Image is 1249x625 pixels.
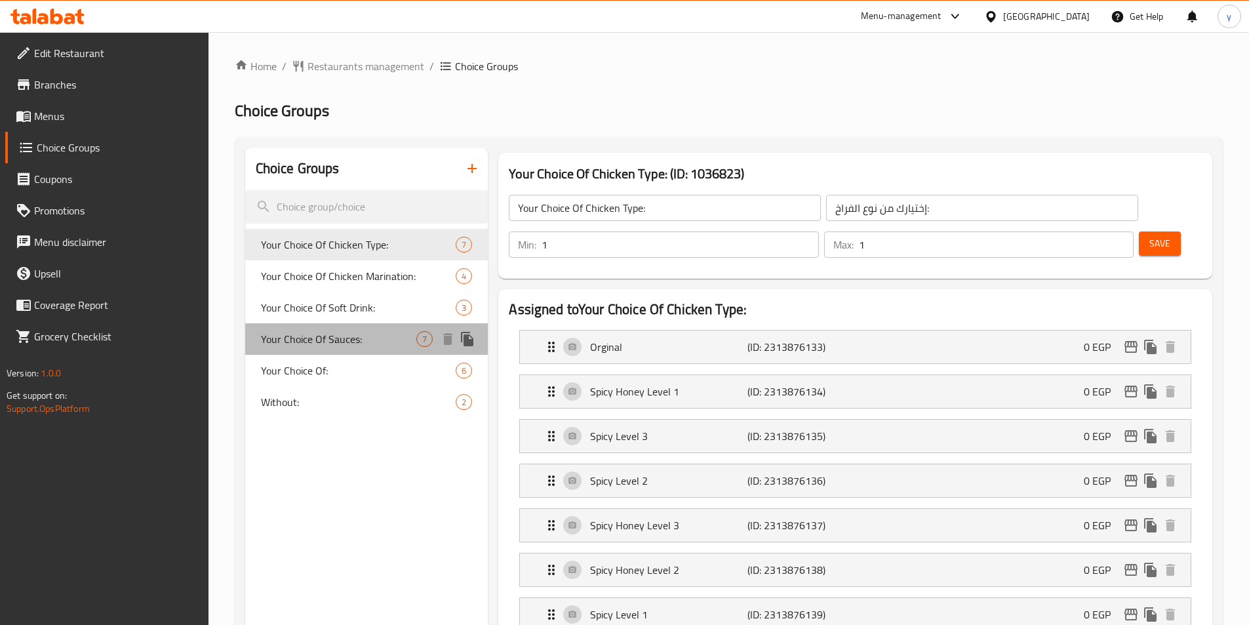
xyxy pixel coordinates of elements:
[456,300,472,315] div: Choices
[5,132,208,163] a: Choice Groups
[1084,473,1121,489] p: 0 EGP
[1121,605,1141,624] button: edit
[518,237,536,252] p: Min:
[1160,471,1180,491] button: delete
[1084,384,1121,399] p: 0 EGP
[747,517,852,533] p: (ID: 2313876137)
[1121,515,1141,535] button: edit
[1003,9,1090,24] div: [GEOGRAPHIC_DATA]
[235,58,1223,74] nav: breadcrumb
[245,323,488,355] div: Your Choice Of Sauces:7deleteduplicate
[1084,339,1121,355] p: 0 EGP
[520,331,1191,363] div: Expand
[509,414,1202,458] li: Expand
[747,473,852,489] p: (ID: 2313876136)
[1141,426,1160,446] button: duplicate
[1227,9,1231,24] span: y
[41,365,61,382] span: 1.0.0
[34,108,198,124] span: Menus
[5,226,208,258] a: Menu disclaimer
[235,96,329,125] span: Choice Groups
[245,355,488,386] div: Your Choice Of:6
[34,234,198,250] span: Menu disclaimer
[1084,562,1121,578] p: 0 EGP
[34,203,198,218] span: Promotions
[833,237,854,252] p: Max:
[7,365,39,382] span: Version:
[1149,235,1170,252] span: Save
[1084,607,1121,622] p: 0 EGP
[235,58,277,74] a: Home
[5,163,208,195] a: Coupons
[1084,517,1121,533] p: 0 EGP
[5,289,208,321] a: Coverage Report
[455,58,518,74] span: Choice Groups
[520,375,1191,408] div: Expand
[1160,560,1180,580] button: delete
[416,331,433,347] div: Choices
[520,509,1191,542] div: Expand
[590,384,747,399] p: Spicy Honey Level 1
[417,333,432,346] span: 7
[1121,337,1141,357] button: edit
[747,428,852,444] p: (ID: 2313876135)
[509,369,1202,414] li: Expand
[747,384,852,399] p: (ID: 2313876134)
[456,363,472,378] div: Choices
[1141,605,1160,624] button: duplicate
[5,321,208,352] a: Grocery Checklist
[245,292,488,323] div: Your Choice Of Soft Drink:3
[37,140,198,155] span: Choice Groups
[7,400,90,417] a: Support.OpsPlatform
[590,607,747,622] p: Spicy Level 1
[590,517,747,533] p: Spicy Honey Level 3
[261,268,456,284] span: Your Choice Of Chicken Marination:
[7,387,67,404] span: Get support on:
[456,268,472,284] div: Choices
[1160,382,1180,401] button: delete
[747,607,852,622] p: (ID: 2313876139)
[34,297,198,313] span: Coverage Report
[590,339,747,355] p: Orginal
[245,260,488,292] div: Your Choice Of Chicken Marination:4
[438,329,458,349] button: delete
[456,365,471,377] span: 6
[5,37,208,69] a: Edit Restaurant
[245,190,488,224] input: search
[458,329,477,349] button: duplicate
[245,229,488,260] div: Your Choice Of Chicken Type:7
[1141,560,1160,580] button: duplicate
[509,548,1202,592] li: Expand
[520,554,1191,586] div: Expand
[509,458,1202,503] li: Expand
[747,339,852,355] p: (ID: 2313876133)
[34,77,198,92] span: Branches
[34,171,198,187] span: Coupons
[861,9,942,24] div: Menu-management
[509,300,1202,319] h2: Assigned to Your Choice Of Chicken Type:
[456,237,472,252] div: Choices
[1141,337,1160,357] button: duplicate
[34,329,198,344] span: Grocery Checklist
[590,473,747,489] p: Spicy Level 2
[5,69,208,100] a: Branches
[261,331,417,347] span: Your Choice Of Sauces:
[456,270,471,283] span: 4
[1160,426,1180,446] button: delete
[456,396,471,409] span: 2
[590,562,747,578] p: Spicy Honey Level 2
[1084,428,1121,444] p: 0 EGP
[747,562,852,578] p: (ID: 2313876138)
[245,386,488,418] div: Without:2
[520,420,1191,453] div: Expand
[261,237,456,252] span: Your Choice Of Chicken Type:
[307,58,424,74] span: Restaurants management
[34,45,198,61] span: Edit Restaurant
[1121,471,1141,491] button: edit
[1121,382,1141,401] button: edit
[292,58,424,74] a: Restaurants management
[34,266,198,281] span: Upsell
[5,195,208,226] a: Promotions
[456,302,471,314] span: 3
[590,428,747,444] p: Spicy Level 3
